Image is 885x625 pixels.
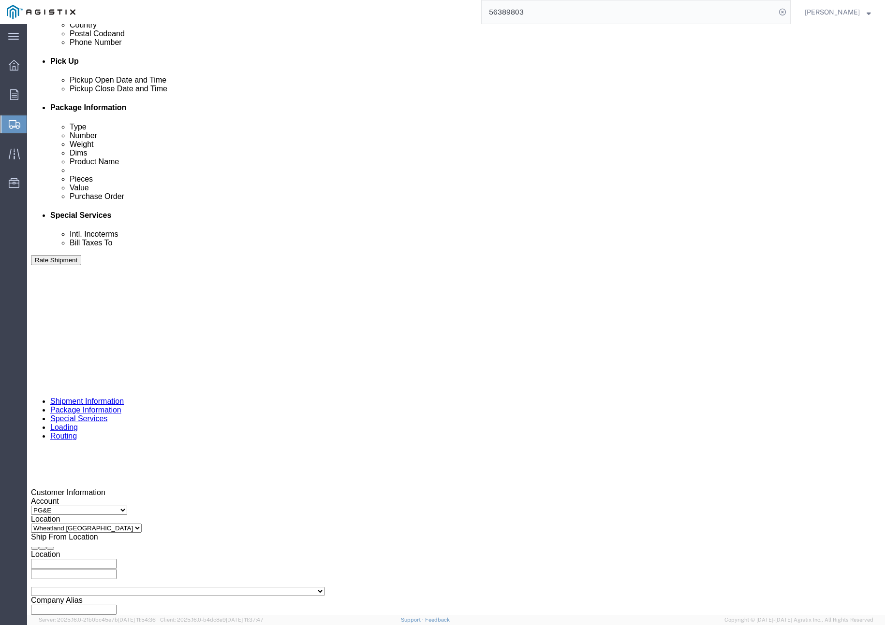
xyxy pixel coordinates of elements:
[482,0,776,24] input: Search for shipment number, reference number
[160,617,264,623] span: Client: 2025.16.0-b4dc8a9
[425,617,450,623] a: Feedback
[118,617,156,623] span: [DATE] 11:54:36
[401,617,425,623] a: Support
[27,24,885,615] iframe: FS Legacy Container
[804,6,871,18] button: [PERSON_NAME]
[7,5,75,19] img: logo
[226,617,264,623] span: [DATE] 11:37:47
[724,616,873,624] span: Copyright © [DATE]-[DATE] Agistix Inc., All Rights Reserved
[39,617,156,623] span: Server: 2025.16.0-21b0bc45e7b
[805,7,860,17] span: Joshua Nunez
